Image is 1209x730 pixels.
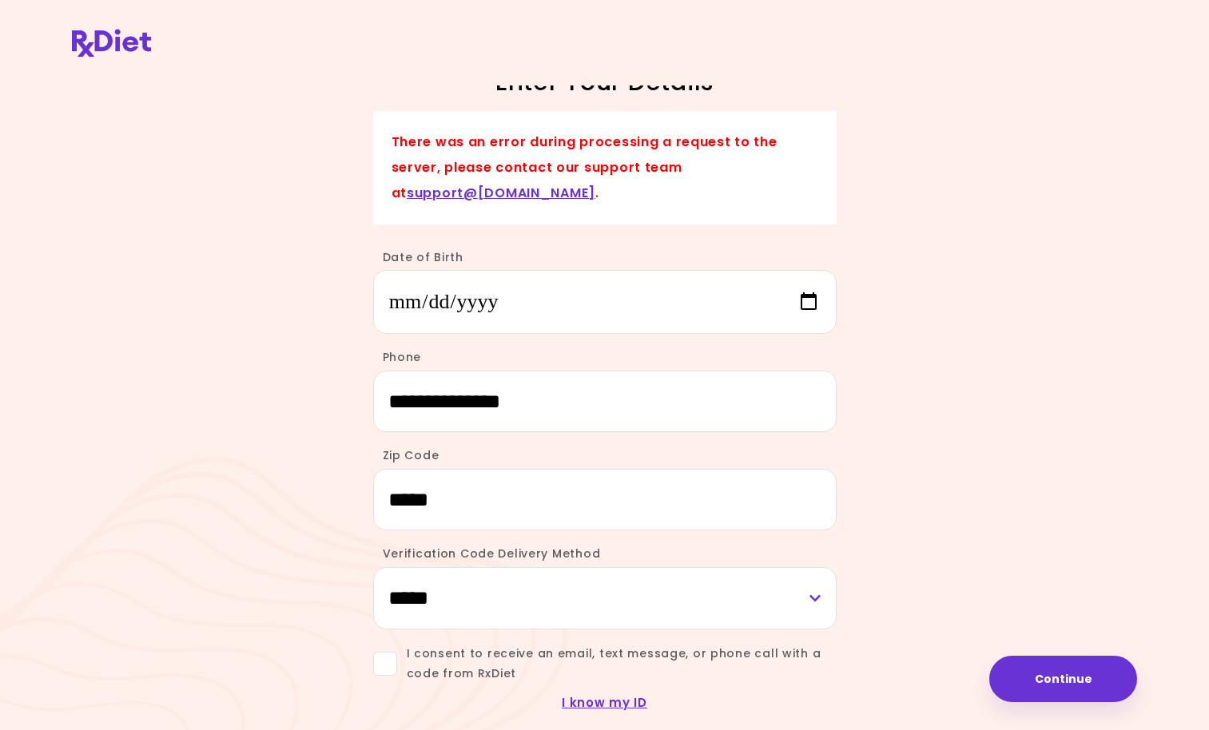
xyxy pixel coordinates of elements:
a: support@[DOMAIN_NAME] [407,184,595,202]
h1: Enter Your Details [325,66,885,97]
a: I know my ID [562,694,647,711]
label: Date of Birth [373,249,463,265]
label: Verification Code Delivery Method [373,546,601,561]
label: Zip Code [373,447,439,463]
button: Continue [989,656,1137,702]
div: There was an error during processing a request to the server, please contact our support team at . [373,111,837,224]
span: I consent to receive an email, text message, or phone call with a code from RxDiet [397,644,837,684]
img: RxDiet [72,29,151,57]
label: Phone [373,349,422,365]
